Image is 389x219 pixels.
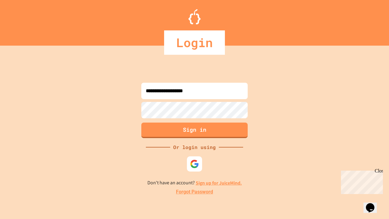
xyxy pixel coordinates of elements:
iframe: chat widget [363,195,383,213]
img: google-icon.svg [190,159,199,169]
div: Chat with us now!Close [2,2,42,39]
a: Forgot Password [176,188,213,196]
iframe: chat widget [339,168,383,194]
div: Or login using [170,144,219,151]
img: Logo.svg [188,9,201,24]
button: Sign in [141,123,248,138]
a: Sign up for JuiceMind. [196,180,242,186]
div: Login [164,30,225,55]
p: Don't have an account? [147,179,242,187]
